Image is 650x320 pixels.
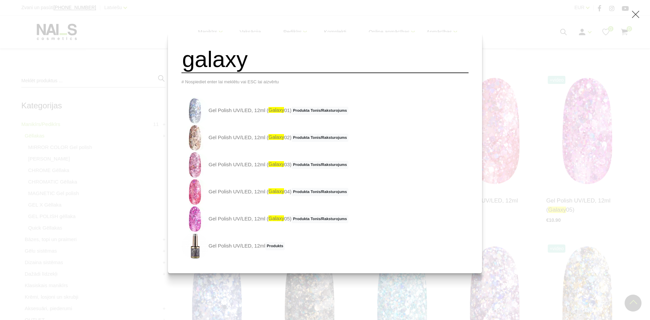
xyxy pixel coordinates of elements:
a: Gel Polish UV/LED, 12ml (galaxy04)Produkta Tonis/Raksturojums [181,178,348,206]
span: galaxy [268,107,284,113]
img: Ilgnoturīga, intensīvi pigmentēta gellaka. Viegli klājas, lieliski žūst, nesaraujas, neatkāpjas n... [181,178,209,206]
a: Gel Polish UV/LED, 12ml (galaxy03)Produkta Tonis/Raksturojums [181,151,348,178]
span: Produkta Tonis/Raksturojums [291,188,348,196]
img: Ilgnoturīga, intensīvi pigmentēta gellaka. Viegli klājas, lieliski žūst, nesaraujas, neatkāpjas n... [181,124,209,151]
a: Gel Polish UV/LED, 12ml (galaxy05)Produkta Tonis/Raksturojums [181,206,348,233]
img: Ilgnoturīga, intensīvi pigmentēta gellaka. Viegli klājas, lieliski žūst, nesaraujas, neatkāpjas n... [181,151,209,178]
a: Gel Polish UV/LED, 12mlProdukts [181,233,285,260]
span: galaxy [268,215,284,221]
a: Gel Polish UV/LED, 12ml (galaxy02)Produkta Tonis/Raksturojums [181,124,348,151]
input: Meklēt produktus ... [181,46,469,73]
span: # Nospiediet enter lai meklētu vai ESC lai aizvērtu [181,79,279,84]
a: Gel Polish UV/LED, 12ml (galaxy01)Produkta Tonis/Raksturojums [181,97,348,124]
span: Produkta Tonis/Raksturojums [291,107,348,115]
span: galaxy [268,161,284,167]
span: galaxy [268,188,284,194]
span: Produkta Tonis/Raksturojums [291,134,348,142]
img: Ilgnoturīga, intensīvi pigmentēta gellaka. Viegli klājas, lieliski žūst, nesaraujas, neatkāpjas n... [181,97,209,124]
img: Ilgnoturīga, intensīvi pigmentēta gellaka. Viegli klājas, lieliski žūst, nesaraujas, neatkāpjas n... [181,206,209,233]
span: galaxy [268,134,284,140]
span: Produkta Tonis/Raksturojums [291,161,348,169]
span: Produkts [265,242,285,250]
span: Produkta Tonis/Raksturojums [291,215,348,223]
